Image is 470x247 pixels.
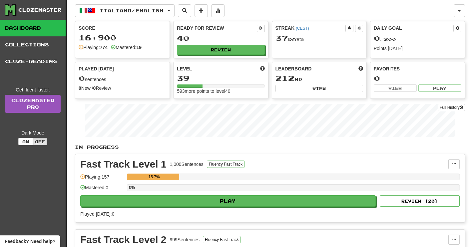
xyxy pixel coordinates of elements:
strong: 0 [93,85,96,91]
strong: 0 [79,85,81,91]
div: 16,900 [79,33,166,42]
span: Score more points to level up [260,65,265,72]
div: 593 more points to level 40 [177,88,264,94]
button: Fluency Fast Track [203,236,240,243]
div: 40 [177,34,264,42]
button: Play [80,195,376,207]
button: View [275,85,363,92]
div: 1,000 Sentences [170,161,204,168]
div: Clozemaster [18,7,62,13]
button: View [374,84,417,92]
button: Add sentence to collection [195,4,208,17]
div: Day s [275,34,363,43]
button: Off [33,138,47,145]
span: / 200 [374,36,396,42]
span: Played [DATE] [79,65,114,72]
button: More stats [211,4,225,17]
div: 999 Sentences [170,236,200,243]
div: Streak [275,25,345,31]
div: Daily Goal [374,25,453,32]
div: Playing: [79,44,108,51]
span: This week in points, UTC [358,65,363,72]
span: Open feedback widget [5,238,55,245]
div: 0 [374,74,461,82]
span: Italiano / English [100,8,164,13]
div: Mastered: [111,44,142,51]
button: Italiano/English [75,4,175,17]
div: 39 [177,74,264,82]
div: Fast Track Level 2 [80,235,167,245]
span: 0 [374,33,380,43]
button: Play [418,84,461,92]
div: sentences [79,74,166,83]
a: (CEST) [296,26,309,31]
span: Level [177,65,192,72]
button: Search sentences [178,4,191,17]
div: Fast Track Level 1 [80,159,167,169]
button: On [18,138,33,145]
div: Score [79,25,166,31]
div: New / Review [79,85,166,91]
span: 212 [275,73,294,83]
div: Get fluent faster. [5,86,61,93]
div: Ready for Review [177,25,256,31]
div: Dark Mode [5,130,61,136]
span: Played [DATE]: 0 [80,211,114,217]
button: Full History [438,104,465,111]
div: 15.7% [129,174,179,180]
span: Leaderboard [275,65,312,72]
strong: 19 [136,45,142,50]
div: nd [275,74,363,83]
span: 37 [275,33,288,43]
button: Fluency Fast Track [207,161,244,168]
div: Points [DATE] [374,45,461,52]
span: 0 [79,73,85,83]
div: Favorites [374,65,461,72]
a: ClozemasterPro [5,95,61,113]
button: Review [177,45,264,55]
p: In Progress [75,144,465,151]
div: Playing: 157 [80,174,124,185]
strong: 774 [100,45,108,50]
button: Review (20) [380,195,460,207]
div: Mastered: 0 [80,184,124,195]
